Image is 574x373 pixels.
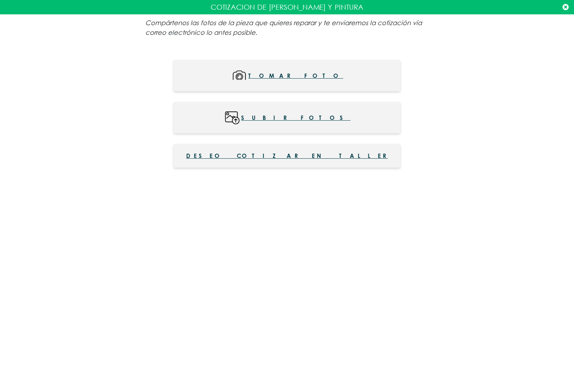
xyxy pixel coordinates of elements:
[231,67,248,84] img: mMoqUg+Y6aUS6LnDlxD7Bo0MZxWs6HFM5cnHM4Qtg4Rn
[248,67,343,84] span: Tomar foto
[241,109,350,126] span: Subir fotos
[174,102,400,133] button: Subir fotos
[5,2,569,13] p: COTIZACION DE [PERSON_NAME] Y PINTURA
[186,151,388,160] span: Deseo cotizar en taller
[224,109,241,126] img: wWc3mI9nliSrAAAAABJRU5ErkJggg==
[174,144,400,168] button: Deseo cotizar en taller
[145,18,429,37] p: Compártenos las fotos de la pieza que quieres reparar y te enviaremos la cotización vía correo el...
[174,60,400,91] button: Tomar foto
